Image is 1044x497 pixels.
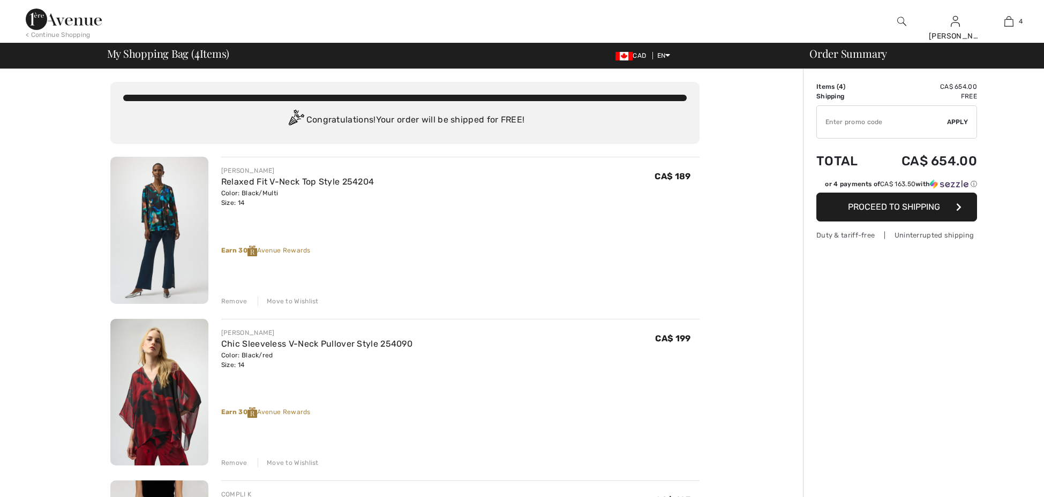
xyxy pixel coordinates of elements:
[221,177,374,187] a: Relaxed Fit V-Neck Top Style 254204
[615,52,633,60] img: Canadian Dollar
[816,230,977,240] div: Duty & tariff-free | Uninterrupted shipping
[221,246,700,256] div: Avenue Rewards
[247,246,257,256] img: Reward-Logo.svg
[1019,17,1023,26] span: 4
[816,193,977,221] button: Proceed to Shipping
[897,15,906,28] img: search the website
[848,202,940,212] span: Proceed to Shipping
[951,15,960,28] img: My Info
[123,110,687,131] div: Congratulations! Your order will be shipped for FREE!
[221,407,700,418] div: Avenue Rewards
[615,52,650,59] span: CAD
[817,106,947,138] input: Promo code
[873,82,977,91] td: CA$ 654.00
[221,166,374,175] div: [PERSON_NAME]
[930,179,968,189] img: Sezzle
[873,91,977,101] td: Free
[816,179,977,193] div: or 4 payments ofCA$ 163.50withSezzle Click to learn more about Sezzle
[221,408,257,416] strong: Earn 30
[825,179,977,189] div: or 4 payments of with
[285,110,306,131] img: Congratulation2.svg
[657,52,671,59] span: EN
[107,48,230,59] span: My Shopping Bag ( Items)
[221,296,247,306] div: Remove
[194,45,200,59] span: 4
[655,171,690,181] span: CA$ 189
[247,407,257,418] img: Reward-Logo.svg
[982,15,1035,28] a: 4
[880,180,915,188] span: CA$ 163.50
[221,328,412,338] div: [PERSON_NAME]
[1004,15,1013,28] img: My Bag
[110,319,208,466] img: Chic Sleeveless V-Neck Pullover Style 254090
[951,16,960,26] a: Sign In
[221,458,247,468] div: Remove
[258,458,319,468] div: Move to Wishlist
[816,91,873,101] td: Shipping
[26,9,102,30] img: 1ère Avenue
[221,188,374,208] div: Color: Black/Multi Size: 14
[655,333,690,343] span: CA$ 199
[221,339,412,349] a: Chic Sleeveless V-Neck Pullover Style 254090
[26,30,91,40] div: < Continue Shopping
[221,350,412,370] div: Color: Black/red Size: 14
[110,157,208,304] img: Relaxed Fit V-Neck Top Style 254204
[929,30,981,42] div: [PERSON_NAME]
[221,247,257,254] strong: Earn 30
[839,83,843,90] span: 4
[797,48,1038,59] div: Order Summary
[816,143,873,179] td: Total
[816,82,873,91] td: Items ( )
[947,117,968,127] span: Apply
[258,296,319,306] div: Move to Wishlist
[873,143,977,179] td: CA$ 654.00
